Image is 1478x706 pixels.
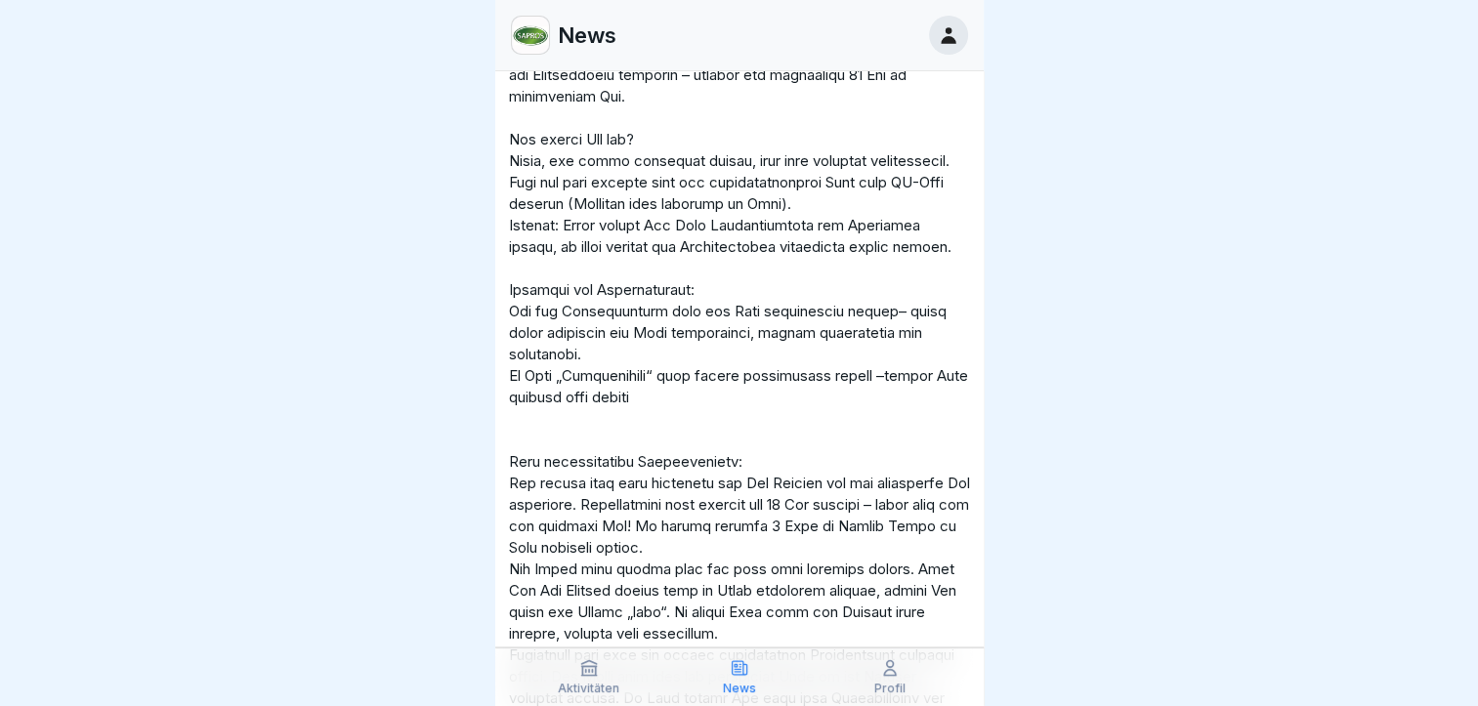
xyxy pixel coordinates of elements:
[723,682,756,695] p: News
[512,17,549,54] img: kf7i1i887rzam0di2wc6oekd.png
[874,682,906,695] p: Profil
[558,682,619,695] p: Aktivitäten
[558,22,616,48] p: News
